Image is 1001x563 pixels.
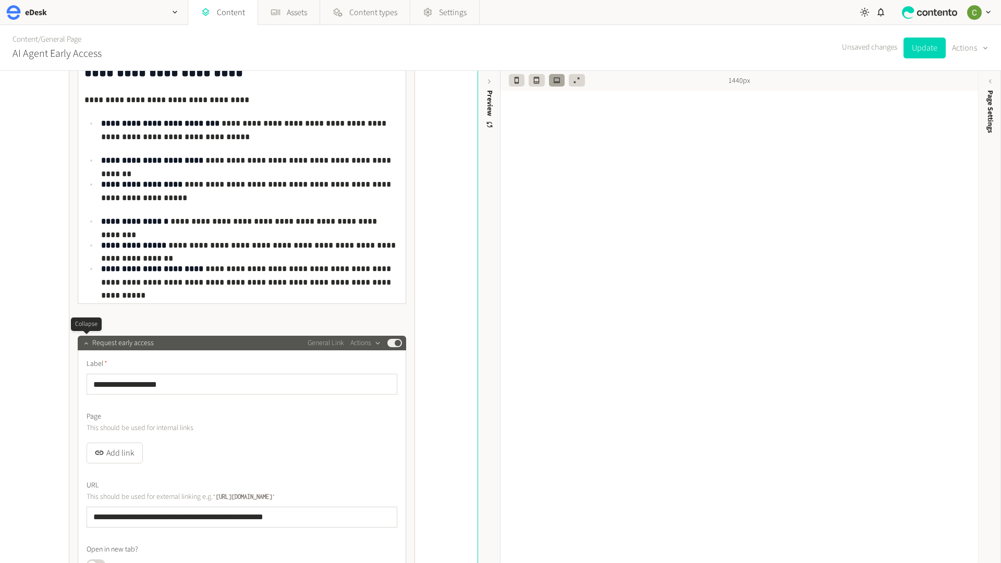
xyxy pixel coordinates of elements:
a: Content [13,34,38,45]
h2: eDesk [25,6,47,19]
div: Preview [484,90,495,129]
span: Page [87,411,101,422]
img: eDesk [6,5,21,20]
span: Content types [349,6,397,19]
span: Unsaved changes [842,42,897,54]
span: Label [87,359,107,370]
button: Update [904,38,946,58]
button: Actions [350,337,381,349]
span: General Link [308,338,344,349]
h2: AI Agent Early Access [13,46,102,62]
code: [URL][DOMAIN_NAME] [213,493,275,500]
span: Open in new tab? [87,544,138,555]
p: This should be used for external linking e.g. [87,491,324,503]
button: Actions [952,38,988,58]
span: Page Settings [985,90,996,133]
button: Add link [87,443,143,463]
a: General Page [41,34,81,45]
img: Chloe Ryan [967,5,982,20]
p: This should be used for internal links [87,422,324,434]
span: 1440px [728,76,750,87]
span: Settings [439,6,467,19]
span: / [38,34,41,45]
span: Request early access [92,338,154,349]
div: Collapse [71,317,102,331]
span: URL [87,480,99,491]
